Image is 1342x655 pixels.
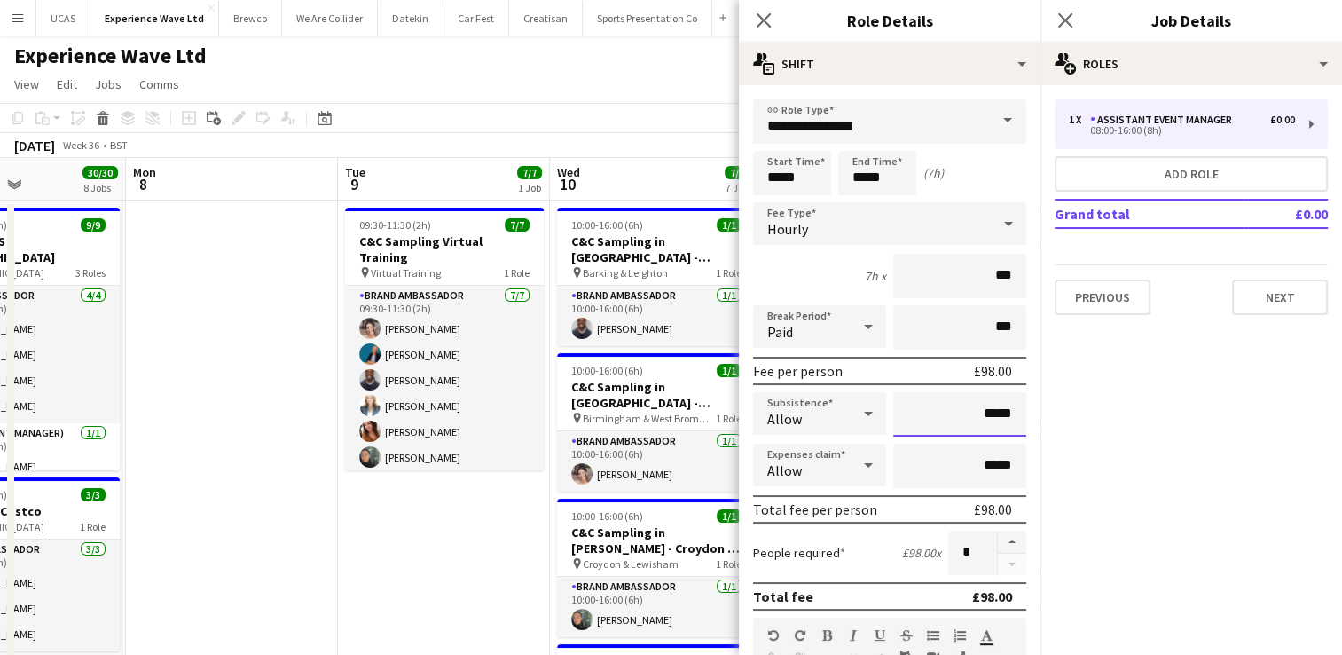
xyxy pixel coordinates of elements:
[998,531,1026,554] button: Increase
[716,557,742,571] span: 1 Role
[753,588,813,605] div: Total fee
[767,462,802,479] span: Allow
[1244,200,1328,228] td: £0.00
[81,218,106,232] span: 9/9
[557,353,756,492] app-job-card: 10:00-16:00 (6h)1/1C&C Sampling in [GEOGRAPHIC_DATA] - Birmingham & [GEOGRAPHIC_DATA] Birmingham ...
[865,268,886,284] div: 7h x
[345,164,365,180] span: Tue
[767,628,780,643] button: Undo
[518,181,541,194] div: 1 Job
[443,1,509,36] button: Car Fest
[1040,43,1342,85] div: Roles
[36,1,90,36] button: UCAS
[345,208,544,470] app-job-card: 09:30-11:30 (2h)7/7C&C Sampling Virtual Training Virtual Training1 RoleBrand Ambassador7/709:30-1...
[345,286,544,501] app-card-role: Brand Ambassador7/709:30-11:30 (2h)[PERSON_NAME][PERSON_NAME][PERSON_NAME][PERSON_NAME][PERSON_NA...
[517,166,542,179] span: 7/7
[557,208,756,346] app-job-card: 10:00-16:00 (6h)1/1C&C Sampling in [GEOGRAPHIC_DATA] - Barking & Leighton Barking & Leighton1 Rol...
[83,181,117,194] div: 8 Jobs
[75,266,106,280] span: 3 Roles
[1232,280,1328,315] button: Next
[504,266,530,280] span: 1 Role
[95,76,122,92] span: Jobs
[583,557,679,571] span: Croydon & Lewisham
[342,174,365,194] span: 9
[717,509,742,523] span: 1/1
[282,1,378,36] button: We Are Collider
[717,364,742,377] span: 1/1
[753,545,845,561] label: People required
[133,164,156,180] span: Mon
[972,588,1012,605] div: £98.00
[359,218,431,232] span: 09:30-11:30 (2h)
[726,181,753,194] div: 7 Jobs
[954,628,966,643] button: Ordered List
[557,233,756,265] h3: C&C Sampling in [GEOGRAPHIC_DATA] - Barking & Leighton
[927,628,939,643] button: Unordered List
[717,218,742,232] span: 1/1
[583,266,668,280] span: Barking & Leighton
[571,509,643,523] span: 10:00-16:00 (6h)
[847,628,859,643] button: Italic
[725,166,749,179] span: 7/7
[80,520,106,533] span: 1 Role
[1040,9,1342,32] h3: Job Details
[583,412,716,425] span: Birmingham & West Bromwich
[554,174,580,194] span: 10
[1055,156,1328,192] button: Add role
[874,628,886,643] button: Underline
[767,410,802,428] span: Allow
[820,628,833,643] button: Bold
[767,220,808,238] span: Hourly
[130,174,156,194] span: 8
[139,76,179,92] span: Comms
[88,73,129,96] a: Jobs
[14,76,39,92] span: View
[219,1,282,36] button: Brewco
[794,628,806,643] button: Redo
[1090,114,1239,126] div: Assistant Event Manager
[90,1,219,36] button: Experience Wave Ltd
[345,233,544,265] h3: C&C Sampling Virtual Training
[82,166,118,179] span: 30/30
[753,362,843,380] div: Fee per person
[980,628,993,643] button: Text Color
[902,545,941,561] div: £98.00 x
[557,577,756,637] app-card-role: Brand Ambassador1/110:00-16:00 (6h)[PERSON_NAME]
[1069,126,1295,135] div: 08:00-16:00 (8h)
[571,218,643,232] span: 10:00-16:00 (6h)
[378,1,443,36] button: Datekin
[739,9,1040,32] h3: Role Details
[583,1,712,36] button: Sports Presentation Co
[923,165,944,181] div: (7h)
[900,628,913,643] button: Strikethrough
[505,218,530,232] span: 7/7
[716,412,742,425] span: 1 Role
[557,431,756,492] app-card-role: Brand Ambassador1/110:00-16:00 (6h)[PERSON_NAME]
[509,1,583,36] button: Creatisan
[1055,280,1150,315] button: Previous
[59,138,103,152] span: Week 36
[571,364,643,377] span: 10:00-16:00 (6h)
[7,73,46,96] a: View
[974,362,1012,380] div: £98.00
[57,76,77,92] span: Edit
[371,266,441,280] span: Virtual Training
[1055,200,1244,228] td: Grand total
[753,501,877,518] div: Total fee per person
[974,501,1012,518] div: £98.00
[14,43,207,69] h1: Experience Wave Ltd
[557,164,580,180] span: Wed
[739,43,1040,85] div: Shift
[557,499,756,637] app-job-card: 10:00-16:00 (6h)1/1C&C Sampling in [PERSON_NAME] - Croydon & [PERSON_NAME] Croydon & Lewisham1 Ro...
[50,73,84,96] a: Edit
[767,323,793,341] span: Paid
[81,488,106,501] span: 3/3
[557,525,756,556] h3: C&C Sampling in [PERSON_NAME] - Croydon & [PERSON_NAME]
[1069,114,1090,126] div: 1 x
[132,73,186,96] a: Comms
[1270,114,1295,126] div: £0.00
